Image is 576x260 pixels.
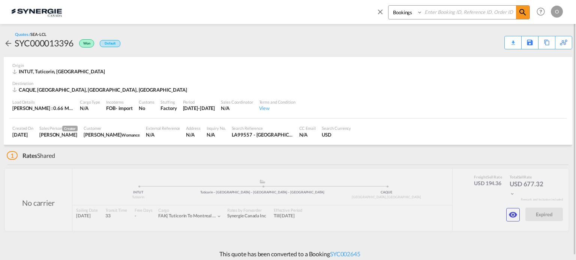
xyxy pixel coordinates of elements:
img: 1f56c880d42311ef80fc7dca854c8e59.png [11,3,62,20]
span: Help [534,5,547,18]
md-icon: icon-close [376,7,384,16]
span: Creator [62,126,78,131]
div: Won [73,37,96,49]
button: icon-eye [506,208,520,221]
div: CAQUE, Quebec, QC, Americas [12,86,189,93]
div: Destination [12,80,564,86]
div: Created On [12,125,33,131]
md-icon: icon-arrow-left [4,39,13,48]
div: Help [534,5,551,19]
div: Cargo Type [80,99,100,105]
span: icon-magnify [516,6,529,19]
div: LA99557 - Montréal - Québec - RE: Tuticorin to Montreal - Maplebc / Womance [232,131,293,138]
div: N/A [207,131,226,138]
div: Incoterms [106,99,133,105]
div: No [139,105,154,111]
span: 1 [7,151,18,160]
div: FOB [106,105,115,111]
div: Address [186,125,200,131]
div: Shared [7,152,55,160]
div: Load Details [12,99,74,105]
div: Inquiry No. [207,125,226,131]
div: Period [183,99,215,105]
div: Save As Template [522,36,538,49]
div: SYC000013396 [15,37,73,49]
md-icon: icon-download [508,37,517,43]
div: External Reference [146,125,180,131]
input: Enter Booking ID, Reference ID, Order ID [423,6,516,19]
div: Karen Mercier [39,131,78,138]
div: N/A [186,131,200,138]
div: icon-arrow-left [4,37,15,49]
div: 31 Jul 2025 [183,105,215,111]
md-icon: icon-magnify [518,8,527,17]
div: - import [115,105,133,111]
div: Quote PDF is not available at this time [508,36,517,43]
span: SEA-LCL [30,32,46,37]
div: Factory Stuffing [160,105,177,111]
div: N/A [221,105,253,111]
div: Search Reference [232,125,293,131]
div: CC Email [299,125,316,131]
span: INTUT, Tuticorin, [GEOGRAPHIC_DATA] [19,68,105,74]
div: N/A [80,105,100,111]
div: Search Currency [322,125,351,131]
md-icon: icon-eye [508,210,517,219]
div: Quotes /SEA-LCL [15,31,46,37]
div: N/A [146,131,180,138]
span: Won [83,41,92,48]
div: O [551,6,563,18]
div: Angélyque Blais [84,131,140,138]
div: Customer [84,125,140,131]
div: Terms and Condition [259,99,295,105]
p: This quote has been converted to a Booking [216,250,360,258]
div: Default [100,40,120,47]
div: Customs [139,99,154,105]
div: 18 Jul 2025 [12,131,33,138]
div: N/A [299,131,316,138]
div: INTUT, Tuticorin, Europe [12,68,107,75]
div: USD [322,131,351,138]
div: Sales Coordinator [221,99,253,105]
div: Origin [12,62,564,68]
div: Sales Person [39,125,78,131]
div: View [259,105,295,111]
a: SYC002645 [330,250,360,257]
span: Womance [121,132,140,137]
span: icon-close [376,5,388,23]
div: Stuffing [160,99,177,105]
span: Rates [22,152,37,159]
div: [PERSON_NAME] : 0.66 MT | Volumetric Wt : 1.72 CBM | Chargeable Wt : 1.72 W/M [12,105,74,111]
